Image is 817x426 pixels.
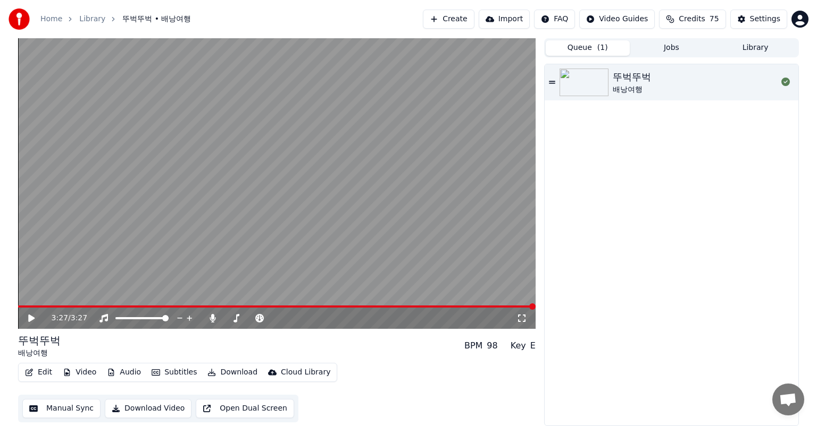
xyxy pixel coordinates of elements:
[423,10,474,29] button: Create
[713,40,797,56] button: Library
[659,10,726,29] button: Credits75
[52,313,77,323] div: /
[79,14,105,24] a: Library
[196,399,294,418] button: Open Dual Screen
[630,40,714,56] button: Jobs
[52,313,68,323] span: 3:27
[281,367,330,378] div: Cloud Library
[40,14,62,24] a: Home
[122,14,191,24] span: 뚜벅뚜벅 • 배낭여행
[546,40,630,56] button: Queue
[710,14,719,24] span: 75
[772,384,804,415] a: 채팅 열기
[203,365,262,380] button: Download
[21,365,56,380] button: Edit
[613,84,651,95] div: 배낭여행
[613,70,651,84] div: 뚜벅뚜벅
[147,365,201,380] button: Subtitles
[71,313,87,323] span: 3:27
[40,14,191,24] nav: breadcrumb
[530,339,536,352] div: E
[479,10,530,29] button: Import
[487,339,497,352] div: 98
[18,348,61,359] div: 배낭여행
[18,333,61,348] div: 뚜벅뚜벅
[105,399,191,418] button: Download Video
[9,8,30,30] img: youka
[464,339,482,352] div: BPM
[534,10,575,29] button: FAQ
[730,10,787,29] button: Settings
[103,365,145,380] button: Audio
[511,339,526,352] div: Key
[22,399,101,418] button: Manual Sync
[597,42,608,53] span: ( 1 )
[750,14,780,24] div: Settings
[579,10,655,29] button: Video Guides
[59,365,101,380] button: Video
[679,14,705,24] span: Credits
